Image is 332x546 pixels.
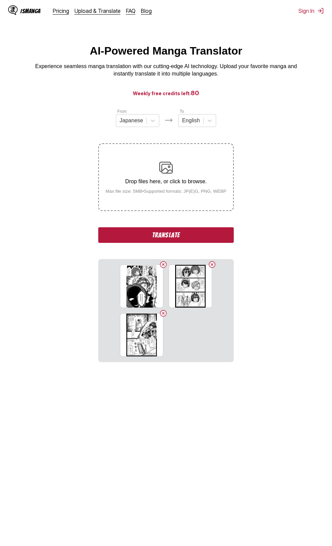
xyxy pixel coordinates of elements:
label: To [180,109,184,114]
img: IsManga Logo [8,5,18,15]
h1: AI-Powered Manga Translator [90,45,242,57]
img: Sign out [317,7,324,14]
a: IsManga LogoIsManga [8,5,53,16]
p: Drop files here, or click to browse. [100,178,232,185]
a: FAQ [126,7,136,14]
label: From [117,109,127,114]
small: Max file size: 5MB • Supported formats: JP(E)G, PNG, WEBP [100,189,232,194]
button: Delete image [159,260,167,269]
a: Blog [141,7,152,14]
a: Upload & Translate [75,7,121,14]
span: 80 [191,89,199,97]
a: Pricing [53,7,69,14]
button: Delete image [208,260,216,269]
img: Languages icon [165,116,173,124]
div: IsManga [20,8,41,14]
button: Sign In [298,7,324,14]
button: Delete image [159,309,167,317]
h3: Weekly free credits left: [16,89,316,97]
p: Experience seamless manga translation with our cutting-edge AI technology. Upload your favorite m... [30,63,302,78]
button: Translate [98,227,234,243]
